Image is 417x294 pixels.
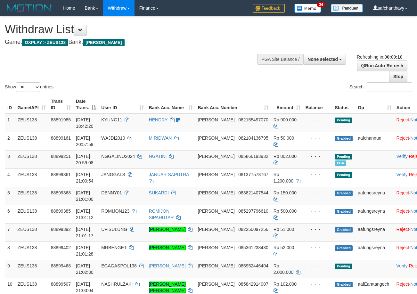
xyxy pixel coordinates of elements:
[48,95,73,114] th: Trans ID: activate to sort column ascending
[306,263,330,269] div: - - -
[5,168,15,187] td: 4
[303,54,346,65] button: None selected
[101,190,122,195] span: DENNY01
[5,95,15,114] th: ID
[51,263,71,268] span: 88899468
[306,208,330,214] div: - - -
[5,187,15,205] td: 5
[101,135,125,141] span: WAJDI2010
[101,117,122,122] span: KYUNG11
[306,226,330,233] div: - - -
[317,2,325,7] span: 34
[198,208,234,214] span: [PERSON_NAME]
[51,227,71,232] span: 88899392
[5,114,15,132] td: 1
[238,154,268,159] span: Copy 085866193932 to clipboard
[51,282,71,287] span: 88899507
[5,260,15,278] td: 9
[397,135,409,141] a: Reject
[51,245,71,250] span: 88899402
[335,245,353,251] span: Grabbed
[5,82,53,92] label: Show entries
[307,57,338,62] span: None selected
[274,282,297,287] span: Rp 102.000
[5,23,272,36] h1: Withdraw List
[335,191,353,196] span: Grabbed
[15,95,48,114] th: Game/API: activate to sort column ascending
[274,117,297,122] span: Rp 900.000
[149,172,189,177] a: JANUAR SAPUTRA
[101,227,127,232] span: UFISULUNG
[198,190,234,195] span: [PERSON_NAME]
[51,190,71,195] span: 88899368
[149,154,167,159] a: NGATINI
[51,172,71,177] span: 88899361
[355,205,394,223] td: aafungsreyna
[15,241,48,260] td: ZEUS138
[397,172,408,177] a: Verify
[335,209,353,214] span: Grabbed
[198,245,234,250] span: [PERSON_NAME]
[83,39,124,46] span: [PERSON_NAME]
[238,172,268,177] span: Copy 081377573767 to clipboard
[274,190,297,195] span: Rp 150.000
[335,136,353,141] span: Grabbed
[22,39,68,46] span: OXPLAY > ZEUS138
[198,172,234,177] span: [PERSON_NAME]
[149,245,186,250] a: [PERSON_NAME]
[5,39,272,45] h4: Game: Bank:
[51,135,71,141] span: 88899161
[274,227,294,232] span: Rp 51.000
[306,135,330,141] div: - - -
[238,245,268,250] span: Copy 085361238430 to clipboard
[303,95,332,114] th: Balance
[306,171,330,178] div: - - -
[331,4,363,12] img: panduan.png
[274,245,294,250] span: Rp 52.000
[73,95,99,114] th: Date Trans.: activate to sort column descending
[76,263,94,275] span: [DATE] 21:02:30
[357,60,407,71] a: Run Auto-Refresh
[76,245,94,257] span: [DATE] 21:01:28
[397,190,409,195] a: Reject
[76,190,94,202] span: [DATE] 21:01:00
[335,172,352,178] span: Pending
[146,95,195,114] th: Bank Acc. Name: activate to sort column ascending
[149,227,186,232] a: [PERSON_NAME]
[149,208,174,220] a: ROMIJON SIPAHUTAR
[99,95,146,114] th: User ID: activate to sort column ascending
[238,117,268,122] span: Copy 082155497070 to clipboard
[101,208,129,214] span: ROMIJON123
[384,54,402,60] strong: 00:00:10
[51,117,71,122] span: 88891985
[238,282,268,287] span: Copy 085842914007 to clipboard
[238,227,268,232] span: Copy 082250097256 to clipboard
[335,282,353,287] span: Grabbed
[15,168,48,187] td: ZEUS138
[5,241,15,260] td: 8
[5,150,15,168] td: 3
[101,172,125,177] span: JANGGALS
[76,172,94,184] span: [DATE] 21:00:54
[51,154,71,159] span: 88899251
[274,208,297,214] span: Rp 500.000
[274,172,293,184] span: Rp 1.200.000
[51,208,71,214] span: 88899385
[306,281,330,287] div: - - -
[397,245,409,250] a: Reject
[238,135,268,141] span: Copy 082184136795 to clipboard
[335,160,346,166] span: Marked by aafchomsokheang
[5,223,15,241] td: 7
[397,154,408,159] a: Verify
[76,135,94,147] span: [DATE] 20:57:59
[357,54,402,60] span: Refreshing in:
[355,223,394,241] td: aafungsreyna
[257,54,303,65] div: PGA Site Balance /
[274,135,294,141] span: Rp 50.000
[15,132,48,150] td: ZEUS138
[198,227,234,232] span: [PERSON_NAME]
[16,82,40,92] select: Showentries
[349,82,412,92] label: Search:
[397,282,409,287] a: Reject
[198,263,234,268] span: [PERSON_NAME]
